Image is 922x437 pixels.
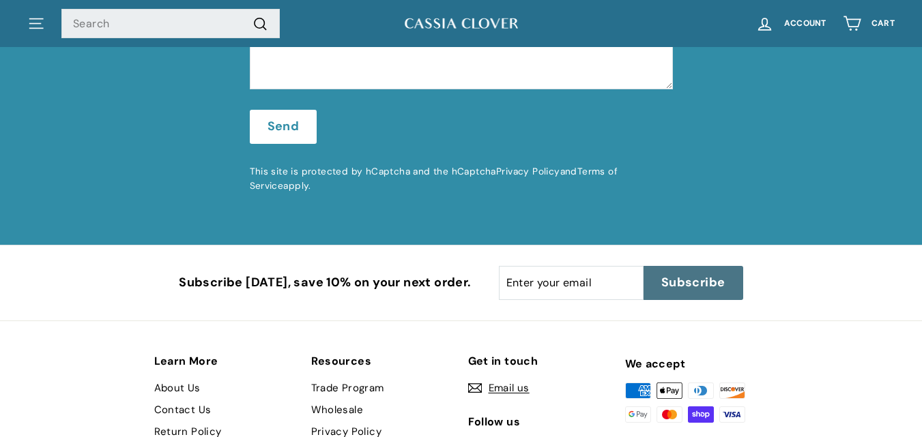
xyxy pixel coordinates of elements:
[250,164,673,194] p: This site is protected by hCaptcha and the hCaptcha and apply.
[61,9,280,39] input: Search
[625,355,768,373] div: We accept
[835,3,903,44] a: Cart
[154,399,212,421] a: Contact Us
[661,274,725,292] span: Subscribe
[311,355,455,367] h2: Resources
[179,273,471,292] p: Subscribe [DATE], save 10% on your next order.
[468,413,611,431] div: Follow us
[871,19,895,28] span: Cart
[784,19,826,28] span: Account
[154,355,298,367] h2: Learn More
[468,355,611,367] h2: Get in touch
[747,3,835,44] a: Account
[499,266,644,300] input: Enter your email
[496,166,560,177] a: Privacy Policy
[311,399,364,421] a: Wholesale
[644,266,743,300] button: Subscribe
[311,377,384,399] a: Trade Program
[468,377,530,399] a: Email us
[489,380,530,396] span: Email us
[250,110,317,144] button: Send
[154,377,201,399] a: About Us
